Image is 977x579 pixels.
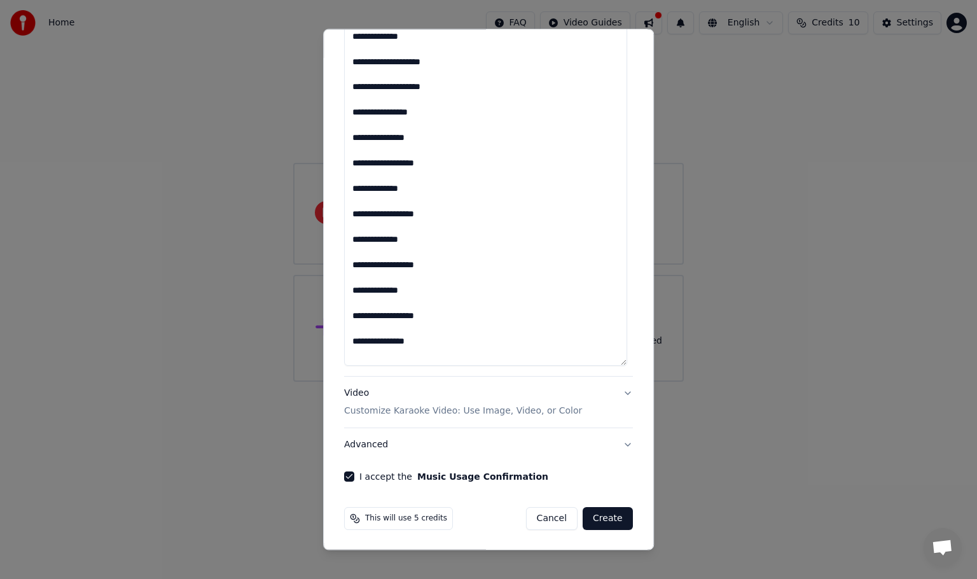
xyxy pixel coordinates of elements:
[583,507,633,530] button: Create
[526,507,578,530] button: Cancel
[417,472,548,481] button: I accept the
[359,472,548,481] label: I accept the
[365,513,447,524] span: This will use 5 credits
[344,387,582,417] div: Video
[344,405,582,417] p: Customize Karaoke Video: Use Image, Video, or Color
[344,428,633,461] button: Advanced
[344,377,633,428] button: VideoCustomize Karaoke Video: Use Image, Video, or Color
